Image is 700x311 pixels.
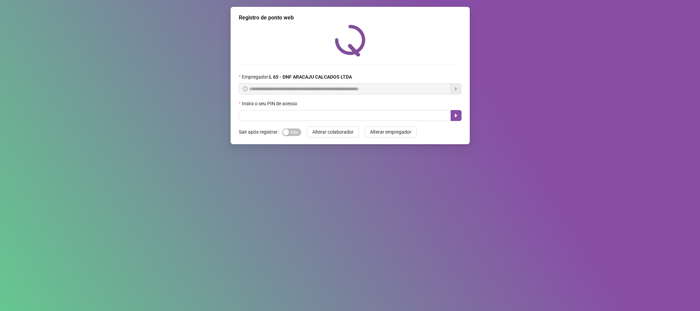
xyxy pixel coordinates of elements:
label: Sair após registrar [239,126,282,137]
button: Alterar colaborador [307,126,359,137]
span: caret-right [453,113,459,118]
span: Empregador : [242,73,352,81]
span: Alterar colaborador [312,128,354,136]
div: Registro de ponto web [239,14,462,22]
label: Insira o seu PIN de acesso [239,100,302,107]
span: info-circle [243,86,248,91]
span: Alterar empregador [370,128,411,136]
strong: L 65 - DNF ARACAJU CALCADOS LTDA [269,74,352,80]
img: QRPoint [335,25,366,56]
button: Alterar empregador [365,126,417,137]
